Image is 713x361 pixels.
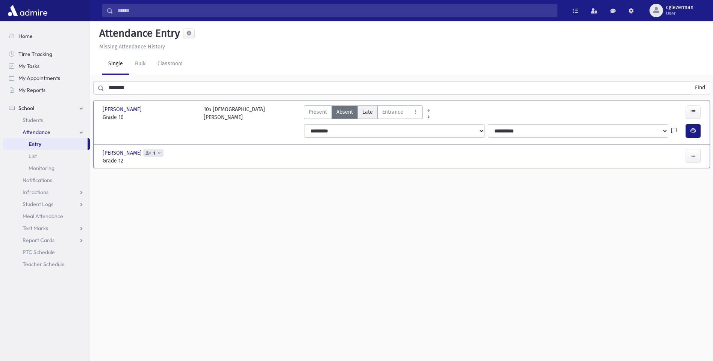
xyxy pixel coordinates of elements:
[3,30,90,42] a: Home
[18,33,33,39] span: Home
[23,129,50,135] span: Attendance
[204,105,265,121] div: 10ג [DEMOGRAPHIC_DATA] [PERSON_NAME]
[103,149,143,157] span: [PERSON_NAME]
[3,60,90,72] a: My Tasks
[3,246,90,258] a: PTC Schedule
[29,141,41,147] span: Entry
[23,201,53,208] span: Student Logs
[99,44,165,50] u: Missing Attendance History
[23,117,43,123] span: Students
[103,113,196,121] span: Grade 10
[3,48,90,60] a: Time Tracking
[3,234,90,246] a: Report Cards
[3,114,90,126] a: Students
[103,157,196,165] span: Grade 12
[304,105,423,121] div: AttTypes
[3,258,90,270] a: Teacher Schedule
[666,11,693,17] span: User
[18,87,45,93] span: My Reports
[3,72,90,84] a: My Appointments
[96,44,165,50] a: Missing Attendance History
[3,210,90,222] a: Meal Attendance
[3,138,88,150] a: Entry
[151,54,189,75] a: Classroom
[666,5,693,11] span: cglezerman
[3,198,90,210] a: Student Logs
[23,177,52,184] span: Notifications
[23,237,54,244] span: Report Cards
[23,189,48,196] span: Infractions
[18,75,60,81] span: My Appointments
[336,108,353,116] span: Absent
[29,165,54,171] span: Monitoring
[29,153,37,159] span: List
[3,150,90,162] a: List
[129,54,151,75] a: Bulk
[3,174,90,186] a: Notifications
[3,84,90,96] a: My Reports
[3,186,90,198] a: Infractions
[96,27,180,40] h5: Attendance Entry
[18,51,52,57] span: Time Tracking
[102,54,129,75] a: Single
[18,105,34,111] span: School
[3,162,90,174] a: Monitoring
[3,102,90,114] a: School
[103,105,143,113] span: [PERSON_NAME]
[152,151,157,156] span: 1
[362,108,373,116] span: Late
[113,4,557,17] input: Search
[382,108,403,116] span: Entrance
[18,63,39,69] span: My Tasks
[23,249,55,256] span: PTC Schedule
[23,261,65,268] span: Teacher Schedule
[6,3,49,18] img: AdmirePro
[3,222,90,234] a: Test Marks
[23,213,63,220] span: Meal Attendance
[3,126,90,138] a: Attendance
[309,108,327,116] span: Present
[23,225,48,232] span: Test Marks
[690,81,710,94] button: Find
